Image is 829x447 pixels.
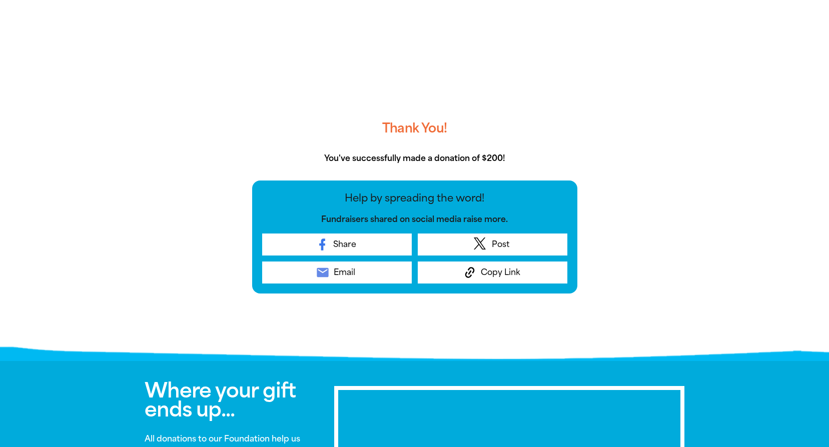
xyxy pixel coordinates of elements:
p: You've successfully made a donation of $200! [252,152,577,164]
span: Post [492,238,509,250]
a: Post [418,233,567,255]
h3: Thank You! [252,112,577,144]
span: Share [333,238,356,250]
p: Fundraisers shared on social media raise more. [262,213,567,225]
button: Copy Link [418,261,567,283]
a: emailEmail [262,261,412,283]
p: Help by spreading the word! [262,190,567,205]
a: Share [262,233,412,255]
span: Copy Link [481,266,520,278]
span: Email [334,266,355,278]
i: email [316,265,330,279]
span: Where your gift ends up... [145,378,296,421]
